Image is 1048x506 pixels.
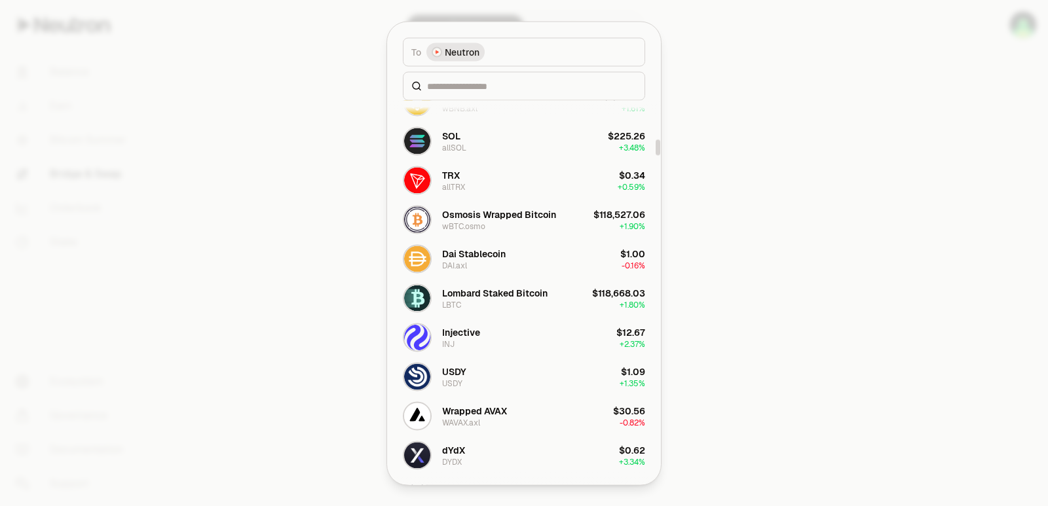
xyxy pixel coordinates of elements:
button: USDY LogoUSDYUSDY$1.09+1.35% [395,357,653,396]
button: DAI.axl LogoDai StablecoinDAI.axl$1.00-0.16% [395,239,653,278]
div: AXL [442,482,460,496]
div: $1.09 [621,365,645,378]
span: + 1.90% [620,221,645,231]
div: SOL [442,129,460,142]
div: $118,668.03 [592,286,645,299]
img: INJ Logo [404,324,430,350]
div: allSOL [442,142,466,153]
div: WAVAX.axl [442,417,480,427]
span: + 3.48% [619,142,645,153]
span: + 0.59% [618,181,645,192]
img: allTRX Logo [404,167,430,193]
img: WAVAX.axl Logo [404,403,430,429]
img: LBTC Logo [404,285,430,311]
button: INJ LogoInjectiveINJ$12.67+2.37% [395,317,653,357]
div: $12.67 [616,325,645,338]
div: Injective [442,325,480,338]
div: Dai Stablecoin [442,247,506,260]
span: -0.16% [622,260,645,270]
div: INJ [442,338,455,349]
button: allSOL LogoSOLallSOL$225.26+3.48% [395,121,653,160]
span: To [411,45,421,58]
img: DAI.axl Logo [404,245,430,272]
img: Neutron Logo [433,48,441,56]
div: $225.26 [608,129,645,142]
div: Lombard Staked Bitcoin [442,286,548,299]
img: wBNB.axl Logo [404,88,430,115]
div: $118,527.06 [593,208,645,221]
span: + 2.37% [620,338,645,349]
button: WAVAX.axl LogoWrapped AVAXWAVAX.axl$30.56-0.82% [395,396,653,435]
div: DAI.axl [442,260,467,270]
img: wBTC.osmo Logo [404,206,430,232]
div: $0.34 [619,168,645,181]
button: DYDX LogodYdXDYDX$0.62+3.34% [395,435,653,475]
div: allTRX [442,181,465,192]
div: DYDX [442,456,462,467]
div: USDY [442,365,466,378]
div: $1.00 [620,247,645,260]
div: Wrapped AVAX [442,404,507,417]
span: + 3.34% [619,456,645,467]
div: $0.62 [619,443,645,456]
img: USDY Logo [404,363,430,389]
div: USDY [442,378,462,388]
button: allTRX LogoTRXallTRX$0.34+0.59% [395,160,653,200]
div: $30.56 [613,404,645,417]
img: allSOL Logo [404,128,430,154]
button: wBNB.axl LogoAxelar BNBwBNB.axl$1,045.61+1.61% [395,82,653,121]
button: ToNeutron LogoNeutron [403,37,645,66]
span: + 1.80% [620,299,645,310]
span: + 1.35% [620,378,645,388]
button: wBTC.osmo LogoOsmosis Wrapped BitcoinwBTC.osmo$118,527.06+1.90% [395,200,653,239]
img: DYDX Logo [404,442,430,468]
div: $0.29 [619,482,645,496]
span: + 1.61% [622,103,645,113]
button: LBTC LogoLombard Staked BitcoinLBTC$118,668.03+1.80% [395,278,653,317]
span: -0.82% [620,417,645,427]
div: TRX [442,168,460,181]
span: Neutron [445,45,479,58]
div: Osmosis Wrapped Bitcoin [442,208,556,221]
div: LBTC [442,299,461,310]
div: wBTC.osmo [442,221,485,231]
div: wBNB.axl [442,103,477,113]
div: dYdX [442,443,465,456]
